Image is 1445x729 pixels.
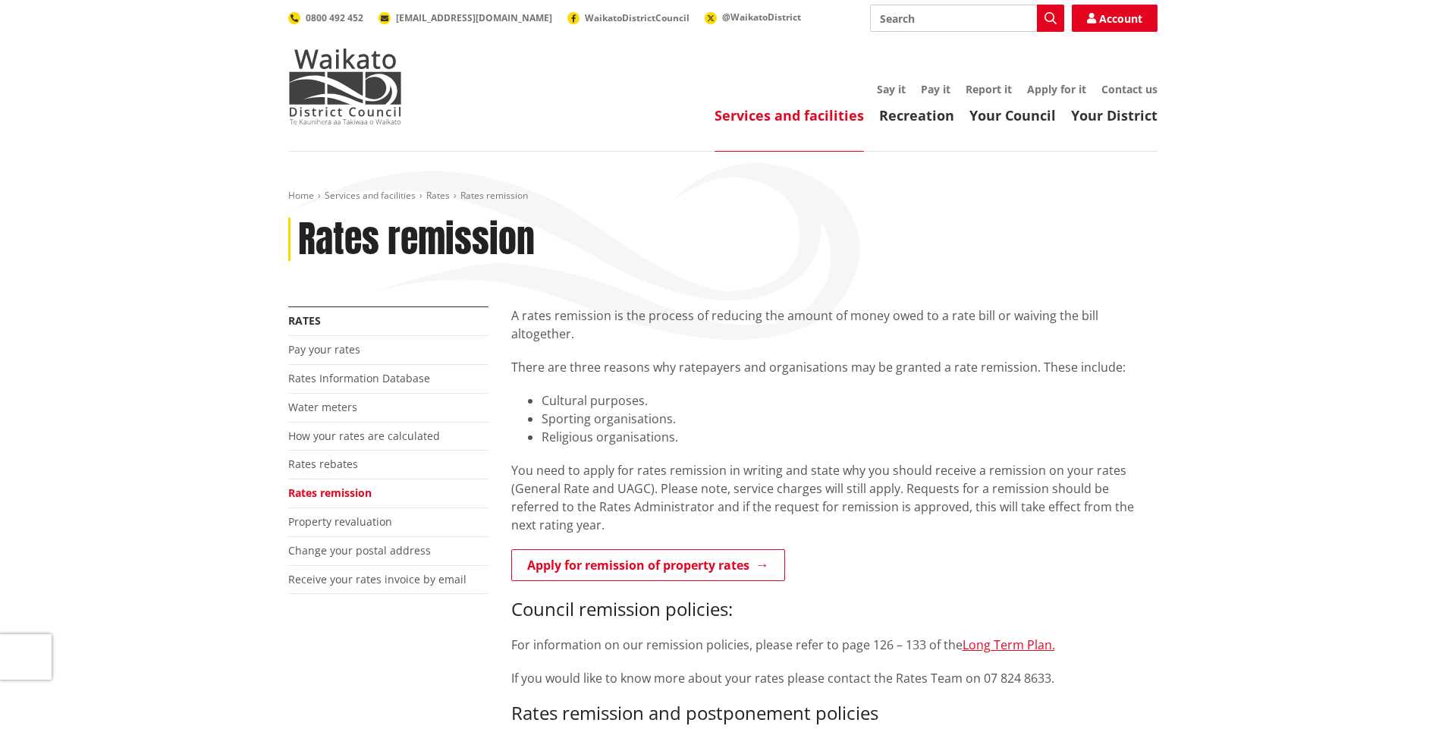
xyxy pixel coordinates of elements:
img: Waikato District Council - Te Kaunihera aa Takiwaa o Waikato [288,49,402,124]
a: Services and facilities [325,189,416,202]
a: [EMAIL_ADDRESS][DOMAIN_NAME] [379,11,552,24]
a: Water meters [288,400,357,414]
a: Rates Information Database [288,371,430,385]
a: Say it [877,82,906,96]
nav: breadcrumb [288,190,1158,203]
a: Rates rebates [288,457,358,471]
a: Rates remission [288,485,372,500]
span: [EMAIL_ADDRESS][DOMAIN_NAME] [396,11,552,24]
a: Report it [966,82,1012,96]
span: @WaikatoDistrict [722,11,801,24]
p: There are three reasons why ratepayers and organisations may be granted a rate remission. These i... [511,358,1158,376]
a: Pay it [921,82,950,96]
input: Search input [870,5,1064,32]
p: For information on our remission policies, please refer to page 126 – 133 of the [511,636,1158,654]
a: Apply for remission of property rates [511,549,785,581]
a: Property revaluation [288,514,392,529]
a: Rates [426,189,450,202]
p: A rates remission is the process of reducing the amount of money owed to a rate bill or waiving t... [511,306,1158,343]
h3: Council remission policies: [511,599,1158,621]
li: Religious organisations. [542,428,1158,446]
a: Rates [288,313,321,328]
span: Rates remission [460,189,528,202]
a: Long Term Plan. [963,636,1055,653]
a: Recreation [879,106,954,124]
li: Cultural purposes. [542,391,1158,410]
span: 0800 492 452 [306,11,363,24]
h3: Rates remission and postponement policies [511,702,1158,724]
span: WaikatoDistrictCouncil [585,11,690,24]
a: 0800 492 452 [288,11,363,24]
a: Receive your rates invoice by email [288,572,466,586]
p: If you would like to know more about your rates please contact the Rates Team on 07 824 8633. [511,669,1158,687]
a: Your District [1071,106,1158,124]
a: @WaikatoDistrict [705,11,801,24]
a: How your rates are calculated [288,429,440,443]
li: Sporting organisations. [542,410,1158,428]
a: Pay your rates [288,342,360,357]
a: Apply for it [1027,82,1086,96]
a: Contact us [1101,82,1158,96]
a: Account [1072,5,1158,32]
h1: Rates remission [298,218,535,262]
a: Home [288,189,314,202]
a: WaikatoDistrictCouncil [567,11,690,24]
p: You need to apply for rates remission in writing and state why you should receive a remission on ... [511,461,1158,534]
a: Change your postal address [288,543,431,558]
a: Your Council [969,106,1056,124]
a: Services and facilities [715,106,864,124]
